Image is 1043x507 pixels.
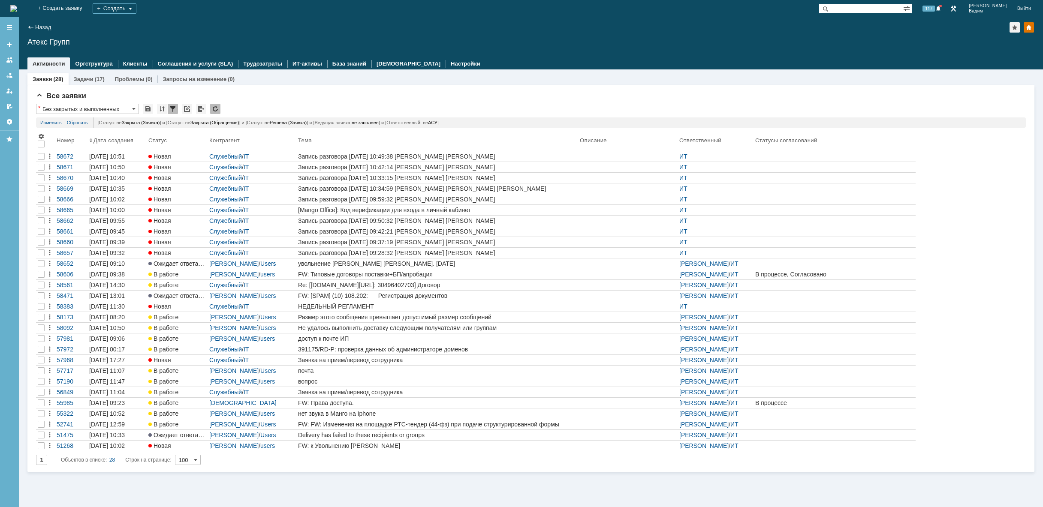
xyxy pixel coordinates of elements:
[55,291,87,301] a: 58471
[55,258,87,269] a: 58652
[209,335,259,342] a: [PERSON_NAME]
[87,151,147,162] a: [DATE] 10:51
[730,324,739,331] a: ИТ
[55,344,87,354] a: 57972
[147,216,208,226] a: Новая
[33,76,52,82] a: Заявки
[260,314,276,321] a: Users
[209,314,259,321] a: [PERSON_NAME]
[3,69,16,82] a: Заявки в моей ответственности
[296,291,578,301] a: FW: [SPAM] (10) 108.202: Регистрация документов
[55,280,87,290] a: 58561
[148,346,178,353] span: В работе
[123,60,148,67] a: Клиенты
[209,292,259,299] a: [PERSON_NAME]
[55,376,87,387] a: 57190
[148,239,171,246] span: Новая
[209,164,242,171] a: Служебный
[298,271,576,278] div: FW: Типовые договоры поставки+БП/апробация
[679,292,729,299] a: [PERSON_NAME]
[87,312,147,322] a: [DATE] 08:20
[244,282,249,288] a: IT
[57,260,86,267] div: 58652
[298,260,576,267] div: увольнение [PERSON_NAME] [PERSON_NAME]. [DATE]
[158,60,233,67] a: Соглашения и услуги (SLA)
[679,137,723,144] div: Ответственный
[260,271,275,278] a: users
[75,60,112,67] a: Оргструктура
[163,76,226,82] a: Запросы на изменение
[87,376,147,387] a: [DATE] 11:47
[3,84,16,98] a: Мои заявки
[679,282,729,288] a: [PERSON_NAME]
[678,131,754,151] th: Ответственный
[89,185,125,192] div: [DATE] 10:35
[147,323,208,333] a: В работе
[730,314,739,321] a: ИТ
[296,258,578,269] a: увольнение [PERSON_NAME] [PERSON_NAME]. [DATE]
[298,137,312,144] div: Тема
[298,346,576,353] div: 391175/RD-P: проверка данных об администраторе доменов
[148,260,233,267] span: Ожидает ответа контрагента
[209,185,242,192] a: Служебный
[147,301,208,312] a: Новая
[55,355,87,365] a: 57968
[679,303,687,310] a: ИТ
[260,335,275,342] a: users
[296,269,578,279] a: FW: Типовые договоры поставки+БП/апробация
[298,185,576,192] div: Запись разговора [DATE] 10:34:59 [PERSON_NAME] [PERSON_NAME] [PERSON_NAME]
[147,183,208,194] a: Новая
[298,357,576,363] div: Заявка на прием/перевод сотрудника
[209,239,242,246] a: Служебный
[209,260,259,267] a: [PERSON_NAME]
[296,226,578,237] a: Запись разговора [DATE] 09:42:21 [PERSON_NAME] [PERSON_NAME]
[679,249,687,256] a: ИТ
[209,282,242,288] a: Служебный
[679,346,729,353] a: [PERSON_NAME]
[296,333,578,344] a: доступ к почте ИП
[57,239,86,246] div: 58660
[209,367,259,374] a: [PERSON_NAME]
[296,312,578,322] a: Размер этого сообщения превышает допустимый размер сообщений
[147,366,208,376] a: В работе
[244,174,249,181] a: IT
[89,282,125,288] div: [DATE] 14:30
[89,346,125,353] div: [DATE] 00:17
[89,303,125,310] div: [DATE] 11:30
[148,185,171,192] span: Новая
[296,237,578,247] a: Запись разговора [DATE] 09:37:19 [PERSON_NAME] [PERSON_NAME]
[679,153,687,160] a: ИТ
[87,291,147,301] a: [DATE] 13:01
[40,117,62,128] a: Изменить
[57,228,86,235] div: 58661
[87,194,147,204] a: [DATE] 10:02
[296,131,578,151] th: Тема
[730,271,739,278] a: ИТ
[147,131,208,151] th: Статус
[87,344,147,354] a: [DATE] 00:17
[57,303,86,310] div: 58383
[147,237,208,247] a: Новая
[451,60,480,67] a: Настройки
[147,280,208,290] a: В работе
[730,282,739,288] a: ИТ
[296,301,578,312] a: НЕДЕЛЬНЫЙ РЕГЛАМЕНТ
[730,335,739,342] a: ИТ
[209,324,259,331] a: [PERSON_NAME]
[57,196,86,203] div: 58666
[93,3,136,14] div: Создать
[679,324,729,331] a: [PERSON_NAME]
[115,76,145,82] a: Проблемы
[147,355,208,365] a: Новая
[87,258,147,269] a: [DATE] 09:10
[89,207,125,213] div: [DATE] 10:00
[209,174,242,181] a: Служебный
[57,335,86,342] div: 57981
[147,291,208,301] a: Ожидает ответа контрагента
[55,183,87,194] a: 58669
[755,271,914,278] div: В процессе, Согласовано
[89,249,125,256] div: [DATE] 09:32
[89,239,125,246] div: [DATE] 09:39
[148,249,171,256] span: Новая
[147,333,208,344] a: В работе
